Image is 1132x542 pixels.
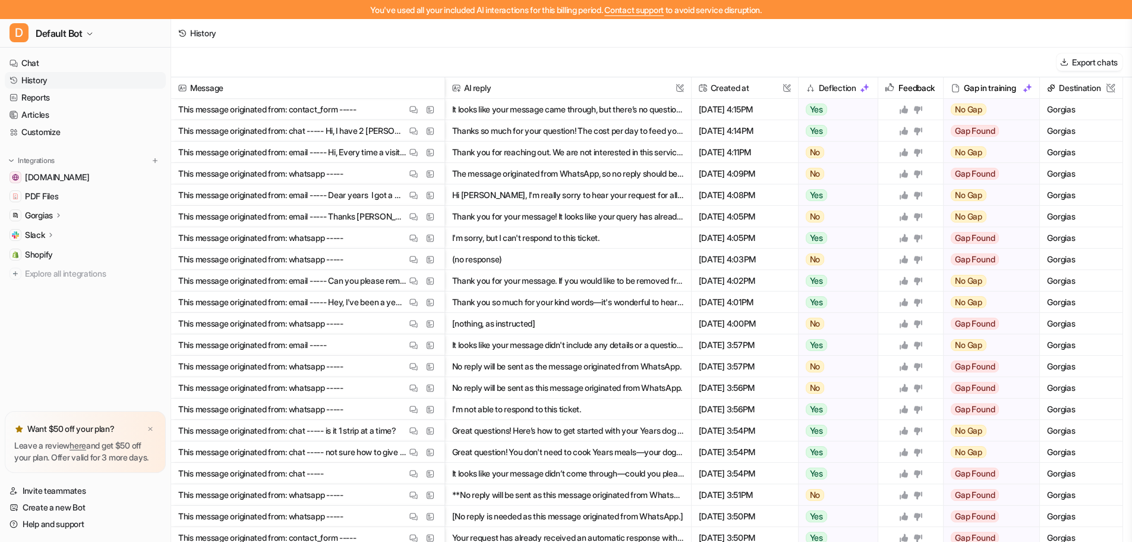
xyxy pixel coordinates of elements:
[452,463,684,484] button: It looks like your message didn’t come through—could you please let me know how I can help? *This...
[1045,270,1118,292] span: Gorgias
[696,334,793,356] span: [DATE] 3:57PM
[452,184,684,206] button: Hi [PERSON_NAME], I'm really sorry to hear your request for all meat meals was not honoured, and ...
[944,206,1032,227] button: No Gap
[696,420,793,441] span: [DATE] 3:54PM
[696,270,793,292] span: [DATE] 4:02PM
[1045,163,1118,184] span: Gorgias
[452,484,684,506] button: **No reply will be sent as this message originated from WhatsApp, in line with current instructio...
[696,506,793,527] span: [DATE] 3:50PM
[806,318,825,330] span: No
[696,120,793,142] span: [DATE] 4:14PM
[948,77,1035,99] div: Gap in training
[799,227,872,249] button: Yes
[944,249,1032,270] button: Gap Found
[178,356,343,377] p: This message originated from: whatsapp -----
[806,361,825,372] span: No
[1045,206,1118,227] span: Gorgias
[951,382,999,394] span: Gap Found
[799,249,872,270] button: No
[14,424,24,434] img: star
[452,292,684,313] button: Thank you so much for your kind words—it's wonderful to hear [PERSON_NAME] is loving his meals! O...
[1045,249,1118,270] span: Gorgias
[951,339,986,351] span: No Gap
[799,334,872,356] button: Yes
[12,231,19,239] img: Slack
[452,142,684,163] button: Thank you for reaching out. We are not interested in this service, but appreciate your message. *...
[799,484,872,506] button: No
[951,146,986,158] span: No Gap
[951,168,999,180] span: Gap Found
[799,441,872,463] button: Yes
[944,334,1032,356] button: No Gap
[696,184,793,206] span: [DATE] 4:08PM
[1045,184,1118,206] span: Gorgias
[5,499,166,516] a: Create a new Bot
[806,168,825,180] span: No
[178,399,343,420] p: This message originated from: whatsapp -----
[951,125,999,137] span: Gap Found
[1045,377,1118,399] span: Gorgias
[806,489,825,501] span: No
[696,484,793,506] span: [DATE] 3:51PM
[951,489,999,501] span: Gap Found
[1057,54,1122,71] button: Export chats
[951,104,986,115] span: No Gap
[452,206,684,227] button: Thank you for your message! It looks like your query has already been addressed by our team. If y...
[696,292,793,313] span: [DATE] 4:01PM
[70,440,86,450] a: here
[696,206,793,227] span: [DATE] 4:05PM
[799,399,872,420] button: Yes
[799,270,872,292] button: Yes
[799,292,872,313] button: Yes
[806,382,825,394] span: No
[5,169,166,186] a: help.years.com[DOMAIN_NAME]
[944,356,1032,377] button: Gap Found
[951,296,986,308] span: No Gap
[452,334,684,356] button: It looks like your message didn't include any details or a question. Could you please let me know...
[5,55,166,71] a: Chat
[151,156,159,165] img: menu_add.svg
[452,120,684,142] button: Thanks so much for your question! The cost per day to feed your 2 Shih Tzus and 1 [PERSON_NAME] a...
[178,292,406,313] p: This message originated from: email ----- Hey, I've been a years customer for a while, and my dog...
[178,463,324,484] p: This message originated from: chat -----
[452,377,684,399] button: No reply will be sent as this message originated from WhatsApp.
[452,356,684,377] button: No reply will be sent as the message originated from WhatsApp.
[178,484,343,506] p: This message originated from: whatsapp -----
[452,506,684,527] button: [No reply is needed as this message originated from WhatsApp.]
[944,420,1032,441] button: No Gap
[5,516,166,532] a: Help and support
[178,377,343,399] p: This message originated from: whatsapp -----
[178,142,406,163] p: This message originated from: email ----- Hi, Every time a visitor scrolls past your Trustpilot w...
[806,446,827,458] span: Yes
[944,292,1032,313] button: No Gap
[1045,292,1118,313] span: Gorgias
[5,89,166,106] a: Reports
[178,120,406,142] p: This message originated from: chat ----- Hi, I have 2 [PERSON_NAME] and 1 [PERSON_NAME].. couod y...
[1045,441,1118,463] span: Gorgias
[806,146,825,158] span: No
[799,99,872,120] button: Yes
[25,229,45,241] p: Slack
[12,174,19,181] img: help.years.com
[450,77,686,99] span: AI reply
[1045,463,1118,484] span: Gorgias
[696,441,793,463] span: [DATE] 3:54PM
[806,189,827,201] span: Yes
[799,184,872,206] button: Yes
[944,120,1032,142] button: Gap Found
[799,463,872,484] button: Yes
[452,313,684,334] button: [nothing, as instructed]
[944,377,1032,399] button: Gap Found
[5,106,166,123] a: Articles
[696,313,793,334] span: [DATE] 4:00PM
[944,142,1032,163] button: No Gap
[178,334,327,356] p: This message originated from: email -----
[806,232,827,244] span: Yes
[5,265,166,282] a: Explore all integrations
[1045,77,1118,99] span: Destination
[25,264,161,283] span: Explore all integrations
[696,463,793,484] span: [DATE] 3:54PM
[12,193,19,200] img: PDF Files
[1045,356,1118,377] span: Gorgias
[452,227,684,249] button: I'm sorry, but I can't respond to this ticket.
